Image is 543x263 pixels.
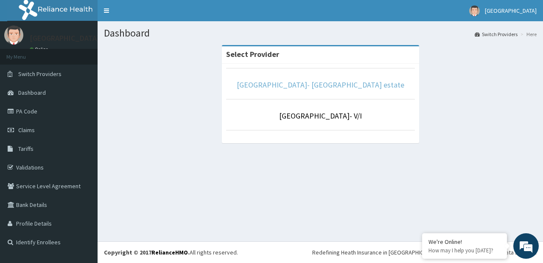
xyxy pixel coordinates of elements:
footer: All rights reserved. [98,241,543,263]
span: Dashboard [18,89,46,96]
span: Claims [18,126,35,134]
span: [GEOGRAPHIC_DATA] [485,7,537,14]
a: [GEOGRAPHIC_DATA]- V/I [279,111,362,121]
img: User Image [469,6,480,16]
a: Online [30,46,50,52]
strong: Copyright © 2017 . [104,249,190,256]
span: Tariffs [18,145,34,153]
a: RelianceHMO [151,249,188,256]
div: We're Online! [428,238,501,246]
p: How may I help you today? [428,247,501,254]
img: User Image [4,25,23,45]
h1: Dashboard [104,28,537,39]
a: [GEOGRAPHIC_DATA]- [GEOGRAPHIC_DATA] estate [237,80,404,90]
a: Switch Providers [475,31,518,38]
p: [GEOGRAPHIC_DATA] [30,34,100,42]
span: Switch Providers [18,70,62,78]
div: Redefining Heath Insurance in [GEOGRAPHIC_DATA] using Telemedicine and Data Science! [312,248,537,257]
li: Here [518,31,537,38]
strong: Select Provider [226,49,279,59]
